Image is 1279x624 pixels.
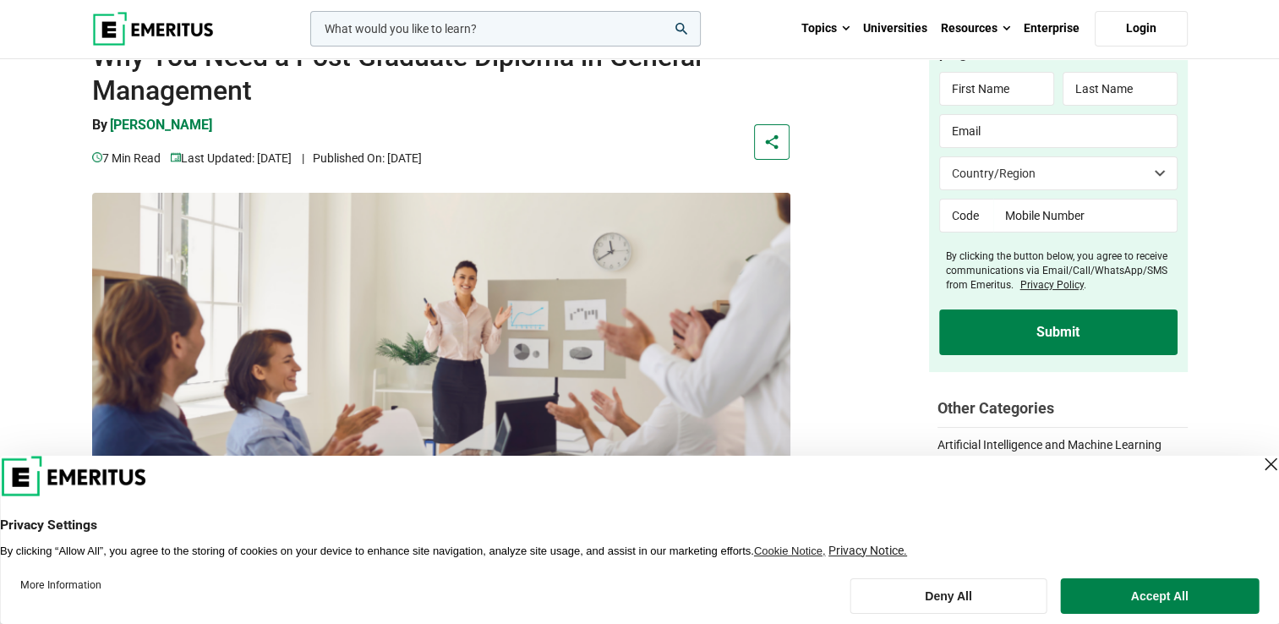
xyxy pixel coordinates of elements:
label: By clicking the button below, you agree to receive communications via Email/Call/WhatsApp/SMS fro... [946,249,1178,292]
img: video-views [171,152,181,162]
h1: Why You Need a Post Graduate Diploma in General Management [92,40,790,107]
a: Artificial Intelligence and Machine Learning [937,427,1188,454]
a: [PERSON_NAME] [110,116,212,148]
a: Login [1095,11,1188,47]
input: Email [939,114,1178,148]
input: Mobile Number [993,199,1178,233]
a: Privacy Policy [1020,279,1084,291]
input: First Name [939,72,1054,106]
p: [PERSON_NAME] [110,116,212,134]
input: Code [939,199,994,233]
input: Submit [939,309,1178,355]
p: Published On: [DATE] [302,149,422,167]
span: | [302,151,304,165]
img: video-views [92,152,102,162]
input: woocommerce-product-search-field-0 [310,11,701,47]
input: Last Name [1063,72,1178,106]
p: 7 min read [92,149,161,167]
span: By [92,117,107,133]
p: Last Updated: [DATE] [171,149,292,167]
img: Why You Need a Post Graduate Diploma in General Management | business management programme storie... [92,193,790,558]
select: Country [939,156,1178,190]
h2: Other Categories [937,397,1188,419]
